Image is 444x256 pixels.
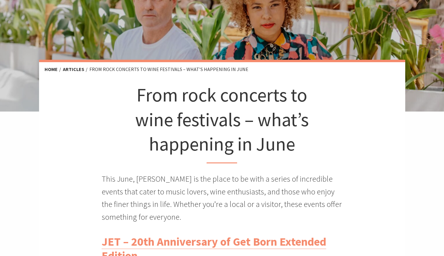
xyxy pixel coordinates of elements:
li: From rock concerts to wine festivals – what’s happening in June [89,66,248,73]
a: Home [45,66,58,73]
a: Articles [63,66,84,73]
p: This June, [PERSON_NAME] is the place to be with a series of incredible events that cater to musi... [102,172,342,223]
h1: From rock concerts to wine festivals – what’s happening in June [132,83,312,163]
